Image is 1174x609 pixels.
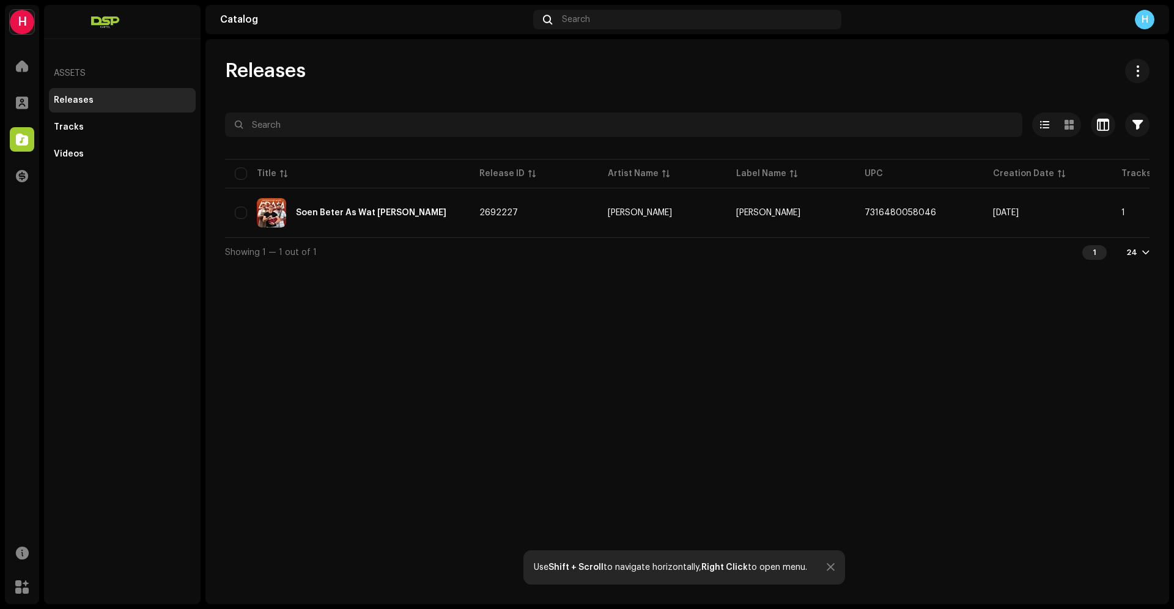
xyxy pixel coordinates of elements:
[49,115,196,139] re-m-nav-item: Tracks
[562,15,590,24] span: Search
[993,168,1054,180] div: Creation Date
[225,248,317,257] span: Showing 1 — 1 out of 1
[296,209,446,217] div: Soen Beter As Wat Jy Kook
[1121,209,1125,217] span: 1
[608,209,717,217] span: ADAM
[1135,10,1154,29] div: H
[220,15,528,24] div: Catalog
[54,122,84,132] div: Tracks
[534,563,807,572] div: Use to navigate horizontally, to open menu.
[54,95,94,105] div: Releases
[54,149,84,159] div: Videos
[548,563,604,572] strong: Shift + Scroll
[993,209,1019,217] span: Mar 5, 2025
[736,168,786,180] div: Label Name
[479,168,525,180] div: Release ID
[608,209,672,217] div: [PERSON_NAME]
[1126,248,1137,257] div: 24
[49,142,196,166] re-m-nav-item: Videos
[701,563,748,572] strong: Right Click
[257,168,276,180] div: Title
[479,209,518,217] span: 2692227
[257,198,286,227] img: 714ccf86-f9cb-4d48-8fac-407e29659264
[608,168,659,180] div: Artist Name
[49,88,196,113] re-m-nav-item: Releases
[10,10,34,34] div: H
[225,113,1022,137] input: Search
[865,209,936,217] span: 7316480058046
[1082,245,1107,260] div: 1
[49,59,196,88] re-a-nav-header: Assets
[736,209,800,217] span: Vonk Musiek
[225,59,306,83] span: Releases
